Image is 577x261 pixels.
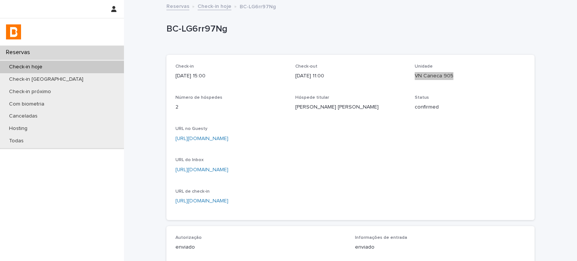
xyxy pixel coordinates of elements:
[175,103,286,111] p: 2
[175,136,228,141] a: [URL][DOMAIN_NAME]
[175,72,286,80] p: [DATE] 15:00
[295,95,329,100] span: Hóspede titular
[166,2,189,10] a: Reservas
[175,235,202,240] span: Autorização
[355,243,526,251] p: enviado
[3,125,33,132] p: Hosting
[175,64,194,69] span: Check-in
[3,76,89,83] p: Check-in [GEOGRAPHIC_DATA]
[175,243,346,251] p: enviado
[175,198,228,204] a: [URL][DOMAIN_NAME]
[415,64,433,69] span: Unidade
[295,72,406,80] p: [DATE] 11:00
[175,158,204,162] span: URL do Inbox
[295,64,317,69] span: Check-out
[415,95,429,100] span: Status
[3,64,48,70] p: Check-in hoje
[175,167,228,172] a: [URL][DOMAIN_NAME]
[415,72,526,80] p: VN Caneca 905
[415,103,526,111] p: confirmed
[295,103,406,111] p: [PERSON_NAME] [PERSON_NAME]
[175,189,210,194] span: URL de check-in
[198,2,231,10] a: Check-in hoje
[175,95,222,100] span: Número de hóspedes
[240,2,276,10] p: BC-LG6rr97Ng
[3,113,44,119] p: Canceladas
[3,49,36,56] p: Reservas
[3,89,57,95] p: Check-in próximo
[355,235,407,240] span: Informações de entrada
[166,24,532,35] p: BC-LG6rr97Ng
[3,138,30,144] p: Todas
[6,24,21,39] img: zVaNuJHRTjyIjT5M9Xd5
[3,101,50,107] p: Com biometria
[175,127,207,131] span: URL no Guesty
